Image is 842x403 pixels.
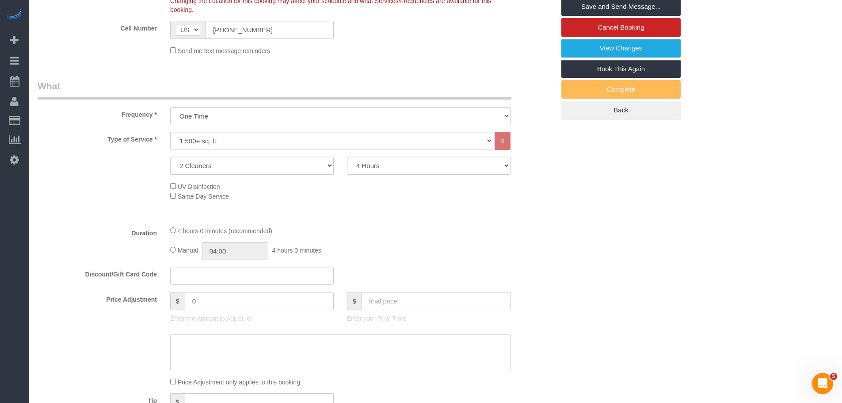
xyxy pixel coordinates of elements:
[31,21,164,33] label: Cell Number
[362,292,511,310] input: final price
[178,379,300,386] span: Price Adjustment only applies to this booking
[561,60,681,78] a: Book This Again
[178,183,220,190] span: UV Disinfection
[561,101,681,119] a: Back
[178,227,272,234] span: 4 hours 0 minutes (recommended)
[206,21,334,39] input: Cell Number
[178,193,229,200] span: Same Day Service
[347,292,362,310] span: $
[561,18,681,37] a: Cancel Booking
[170,292,185,310] span: $
[830,373,837,380] span: 5
[31,107,164,119] label: Frequency *
[178,247,198,254] span: Manual
[31,132,164,144] label: Type of Service *
[812,373,833,394] iframe: Intercom live chat
[5,9,23,21] img: Automaid Logo
[272,247,321,254] span: 4 hours 0 minutes
[170,314,334,323] p: Enter the Amount to Adjust, or
[31,267,164,279] label: Discount/Gift Card Code
[31,292,164,304] label: Price Adjustment
[31,226,164,238] label: Duration
[38,80,511,100] legend: What
[347,314,511,323] p: Enter your Final Price
[561,39,681,58] a: View Changes
[178,47,270,54] span: Send me text message reminders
